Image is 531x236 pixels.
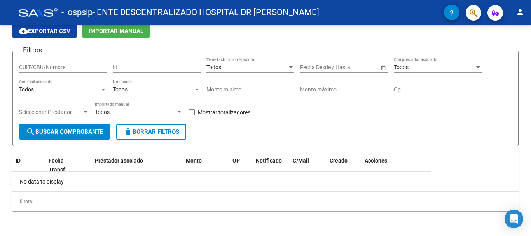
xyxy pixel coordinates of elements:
[198,108,250,117] span: Mostrar totalizadores
[89,28,143,35] span: Importar Manual
[19,28,70,35] span: Exportar CSV
[95,109,110,115] span: Todos
[12,192,519,211] div: 0 total
[16,157,21,164] span: ID
[362,152,431,178] datatable-header-cell: Acciones
[116,124,186,140] button: Borrar Filtros
[19,45,46,56] h3: Filtros
[229,152,253,178] datatable-header-cell: OP
[19,109,82,115] span: Seleccionar Prestador
[335,64,373,71] input: Fecha fin
[82,24,150,38] button: Importar Manual
[253,152,290,178] datatable-header-cell: Notificado
[365,157,387,164] span: Acciones
[327,152,362,178] datatable-header-cell: Creado
[6,7,16,17] mat-icon: menu
[12,172,431,191] div: No data to display
[300,64,328,71] input: Fecha inicio
[92,152,183,178] datatable-header-cell: Prestador asociado
[26,128,103,135] span: Buscar Comprobante
[19,124,110,140] button: Buscar Comprobante
[49,157,66,173] span: Fecha Transf.
[61,4,93,21] span: - ospsip
[123,127,133,136] mat-icon: delete
[330,157,348,164] span: Creado
[123,128,179,135] span: Borrar Filtros
[183,152,229,178] datatable-header-cell: Monto
[379,63,387,72] button: Open calendar
[505,210,523,228] div: Open Intercom Messenger
[26,127,35,136] mat-icon: search
[515,7,525,17] mat-icon: person
[290,152,327,178] datatable-header-cell: C/Mail
[394,64,409,70] span: Todos
[19,86,34,93] span: Todos
[232,157,240,164] span: OP
[293,157,309,164] span: C/Mail
[12,152,45,178] datatable-header-cell: ID
[206,64,221,70] span: Todos
[256,157,282,164] span: Notificado
[45,152,80,178] datatable-header-cell: Fecha Transf.
[95,157,143,164] span: Prestador asociado
[113,86,128,93] span: Todos
[186,157,202,164] span: Monto
[93,4,319,21] span: - ENTE DESCENTRALIZADO HOSPITAL DR [PERSON_NAME]
[19,26,28,35] mat-icon: cloud_download
[12,24,77,38] button: Exportar CSV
